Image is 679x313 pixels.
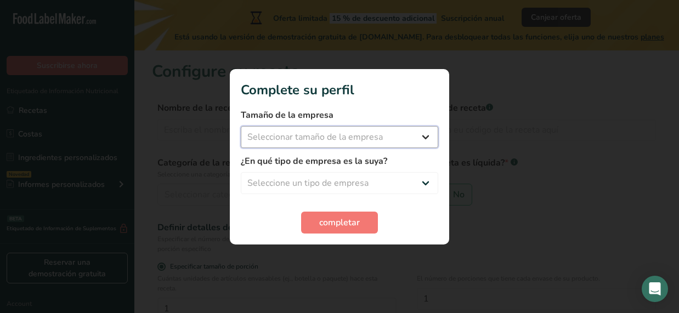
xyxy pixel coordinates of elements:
[241,155,438,168] label: ¿En qué tipo de empresa es la suya?
[642,276,668,302] div: Open Intercom Messenger
[241,80,438,100] h1: Complete su perfil
[241,109,438,122] label: Tamaño de la empresa
[301,212,378,234] button: completar
[319,216,360,229] span: completar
